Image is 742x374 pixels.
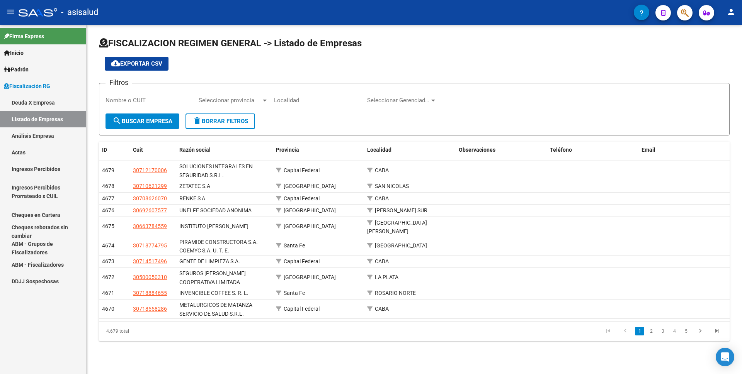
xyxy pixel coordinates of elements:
[367,220,427,235] span: [GEOGRAPHIC_DATA][PERSON_NAME]
[635,327,644,335] a: 1
[111,60,162,67] span: Exportar CSV
[276,147,299,153] span: Provincia
[647,327,656,335] a: 2
[133,306,167,312] span: 30718558286
[102,183,114,189] span: 4678
[375,183,409,189] span: SAN NICOLAS
[634,325,645,338] li: page 1
[367,97,430,104] span: Seleccionar Gerenciador
[670,327,679,335] a: 4
[176,142,273,158] datatable-header-cell: Razón social
[102,147,107,153] span: ID
[102,167,114,173] span: 4679
[375,167,389,173] span: CABA
[179,223,248,229] span: INSTITUTO LEONARDO MURIALDO
[669,325,680,338] li: page 4
[133,223,167,229] span: 30663784559
[375,258,389,264] span: CABA
[284,258,320,264] span: Capital Federal
[550,147,572,153] span: Teléfono
[284,242,305,249] span: Santa Fe
[375,207,427,213] span: [PERSON_NAME] SUR
[179,147,211,153] span: Razón social
[4,49,24,57] span: Inicio
[375,290,416,296] span: ROSARIO NORTE
[133,274,167,280] span: 30500050310
[102,306,114,312] span: 4670
[133,207,167,213] span: 30692607577
[179,290,248,296] span: INVENCIBLE COFFEE S. R. L.
[111,59,120,68] mat-icon: cloud_download
[6,7,15,17] mat-icon: menu
[658,327,667,335] a: 3
[459,147,495,153] span: Observaciones
[133,183,167,189] span: 30710621299
[716,348,734,366] div: Open Intercom Messenger
[179,302,252,317] span: METALURGICOS DE MATANZA SERVICIO DE SALUD S.R.L.
[179,195,205,201] span: RENKE S A
[284,290,305,296] span: Santa Fe
[102,274,114,280] span: 4672
[4,32,44,41] span: Firma Express
[112,116,122,125] mat-icon: search
[130,142,176,158] datatable-header-cell: Cuit
[133,195,167,201] span: 30708626070
[284,183,336,189] span: [GEOGRAPHIC_DATA]
[375,195,389,201] span: CABA
[284,306,320,312] span: Capital Federal
[367,147,391,153] span: Localidad
[185,113,255,129] button: Borrar Filtros
[133,258,167,264] span: 30714517496
[61,4,98,21] span: - asisalud
[4,65,29,74] span: Padrón
[192,118,248,125] span: Borrar Filtros
[102,195,114,201] span: 4677
[375,306,389,312] span: CABA
[99,322,224,341] div: 4.679 total
[102,258,114,264] span: 4673
[284,274,336,280] span: [GEOGRAPHIC_DATA]
[102,242,114,249] span: 4674
[102,290,114,296] span: 4671
[133,290,167,296] span: 30718884655
[179,270,246,285] span: SEGUROS BERNARDINO RIVADAVIA COOPERATIVA LIMITADA
[618,327,633,335] a: go to previous page
[199,97,261,104] span: Seleccionar provincia
[547,142,638,158] datatable-header-cell: Teléfono
[102,223,114,229] span: 4675
[179,258,240,264] span: GENTE DE LIMPIEZA S.A.
[102,207,114,213] span: 4676
[284,195,320,201] span: Capital Federal
[710,327,725,335] a: go to last page
[179,183,210,189] span: ZETATEC S.A
[375,242,427,249] span: [GEOGRAPHIC_DATA]
[106,77,132,88] h3: Filtros
[133,242,167,249] span: 30718774795
[273,142,364,158] datatable-header-cell: Provincia
[456,142,547,158] datatable-header-cell: Observaciones
[645,325,657,338] li: page 2
[99,38,362,49] span: FISCALIZACION REGIMEN GENERAL -> Listado de Empresas
[601,327,616,335] a: go to first page
[99,142,130,158] datatable-header-cell: ID
[133,147,143,153] span: Cuit
[680,325,692,338] li: page 5
[112,118,172,125] span: Buscar Empresa
[4,82,50,90] span: Fiscalización RG
[375,274,398,280] span: LA PLATA
[657,325,669,338] li: page 3
[133,167,167,173] span: 30712170006
[192,116,202,125] mat-icon: delete
[179,239,258,254] span: PIRAMIDE CONSTRUCTORA S.A. COEMYC S.A. U. T. E.
[642,147,655,153] span: Email
[638,142,730,158] datatable-header-cell: Email
[284,207,336,213] span: [GEOGRAPHIC_DATA]
[693,327,708,335] a: go to next page
[727,7,736,17] mat-icon: person
[364,142,455,158] datatable-header-cell: Localidad
[179,163,253,178] span: SOLUCIONES INTEGRALES EN SEGURIDAD S.R.L.
[681,327,691,335] a: 5
[284,167,320,173] span: Capital Federal
[105,57,168,71] button: Exportar CSV
[179,207,252,213] span: UNELFE SOCIEDAD ANONIMA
